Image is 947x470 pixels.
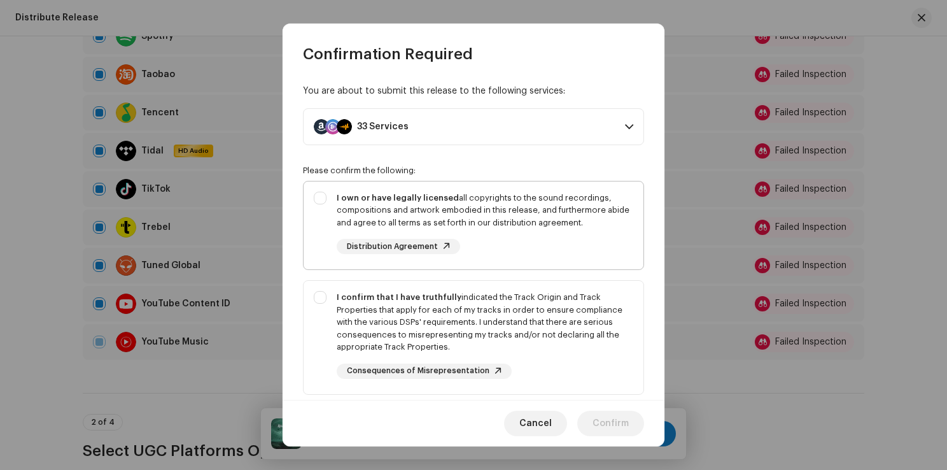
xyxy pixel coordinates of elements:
button: Confirm [577,411,644,436]
strong: I confirm that I have truthfully [337,293,461,301]
div: indicated the Track Origin and Track Properties that apply for each of my tracks in order to ensu... [337,291,633,353]
p-togglebutton: I confirm that I have truthfullyindicated the Track Origin and Track Properties that apply for ea... [303,280,644,395]
p-togglebutton: I own or have legally licensedall copyrights to the sound recordings, compositions and artwork em... [303,181,644,271]
span: Distribution Agreement [347,243,438,251]
span: Consequences of Misrepresentation [347,367,489,375]
div: 33 Services [357,122,409,132]
span: Confirmation Required [303,44,473,64]
div: You are about to submit this release to the following services: [303,85,644,98]
button: Cancel [504,411,567,436]
span: Confirm [593,411,629,436]
p-accordion-header: 33 Services [303,108,644,145]
div: all copyrights to the sound recordings, compositions and artwork embodied in this release, and fu... [337,192,633,229]
div: Please confirm the following: [303,166,644,176]
span: Cancel [519,411,552,436]
strong: I own or have legally licensed [337,194,459,202]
